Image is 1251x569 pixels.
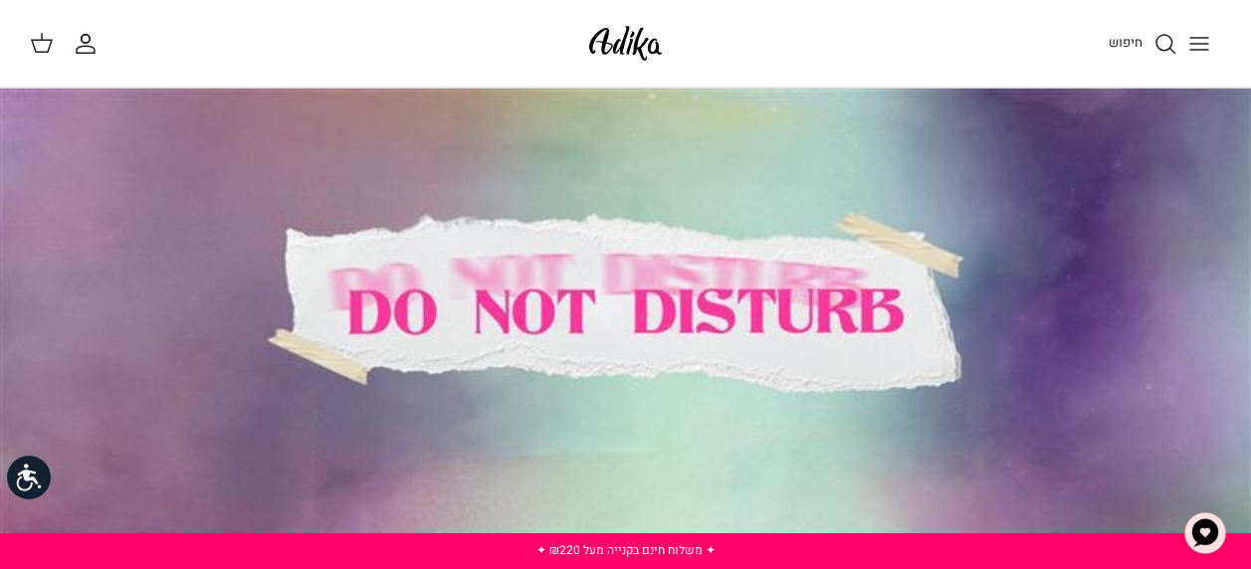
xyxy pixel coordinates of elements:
span: חיפוש [1109,33,1143,52]
a: החשבון שלי [74,32,105,56]
a: ✦ משלוח חינם בקנייה מעל ₪220 ✦ [536,541,716,559]
img: Adika IL [583,20,668,67]
button: צ'אט [1175,503,1235,563]
a: חיפוש [1109,32,1177,56]
button: Toggle menu [1177,22,1221,66]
